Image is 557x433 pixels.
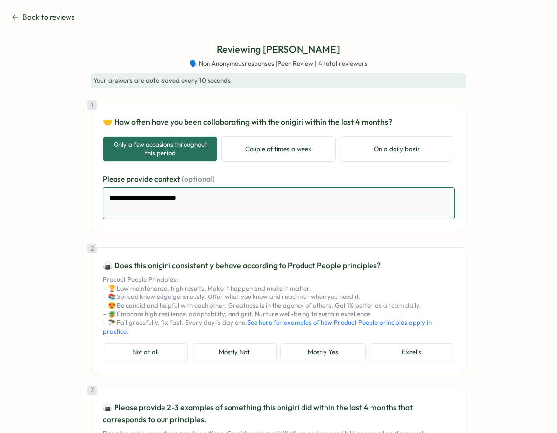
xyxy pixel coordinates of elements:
button: Mostly Yes [280,343,366,361]
p: 🍙 Please provide 2-3 examples of something this onigiri did within the last 4 months that corresp... [103,401,454,426]
p: 🍙 Does this onigiri consistently behave according to Product People principles? [103,259,454,272]
button: Couple of times a week [221,136,336,162]
p: Product People Principles: – 🏆 Low maintenance, high results. Make it happen and make it matter. ... [103,275,454,336]
button: On a daily basis [340,136,454,162]
div: 2 [87,244,97,253]
button: Only a few occasions throughout this period [103,136,217,162]
button: Not at all [103,343,188,361]
a: See here for examples of how Product People principles apply in practice. [103,319,432,335]
span: Back to reviews [23,12,75,23]
button: Back to reviews [12,12,75,23]
span: 🗣️ Non Anonymous responses | Peer Review | 4 total reviewers [189,59,368,68]
div: 1 [87,100,97,110]
button: Mostly Not [192,343,277,361]
p: Reviewing [PERSON_NAME] [217,42,340,57]
span: provide [126,174,154,183]
button: Excells [370,343,455,361]
span: (optional) [182,174,215,183]
p: 🤝 How often have you been collaborating with the onigiri within the last 4 months? [103,116,454,128]
span: context [154,174,182,183]
span: Please [103,174,126,183]
div: 3 [87,386,97,395]
span: Your answers are auto-saved every 10 seconds [93,76,231,84]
